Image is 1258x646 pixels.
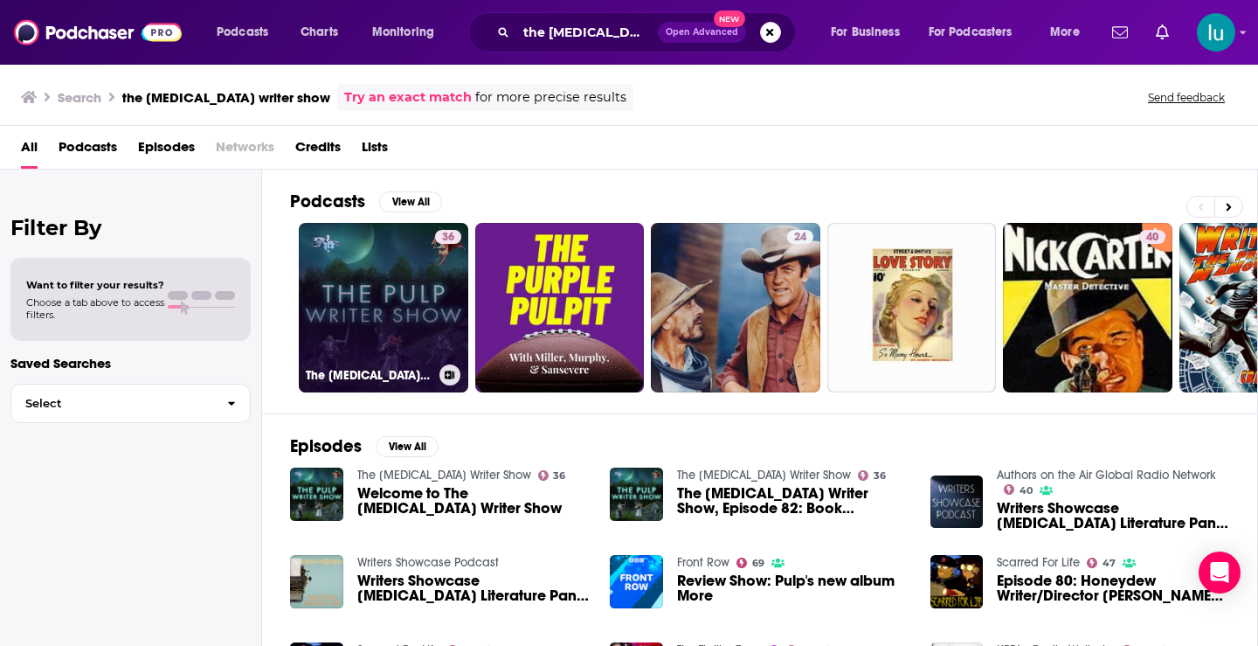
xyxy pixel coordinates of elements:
span: 69 [752,559,764,567]
a: Charts [289,18,349,46]
a: 36 [538,470,566,481]
span: Writers Showcase [MEDICAL_DATA] Literature Panel With [PERSON_NAME] [357,573,590,603]
span: Podcasts [217,20,268,45]
a: Credits [295,133,341,169]
a: Scarred For Life [997,555,1080,570]
span: Networks [216,133,274,169]
img: Episode 80: Honeydew Writer/Director Devereux Milburn and PULP FICTION (1994) [930,555,984,608]
button: open menu [917,18,1038,46]
span: 36 [874,472,886,480]
button: Show profile menu [1197,13,1235,52]
a: 24 [787,230,813,244]
a: 36 [858,470,886,481]
a: 40 [1139,230,1165,244]
span: More [1050,20,1080,45]
h3: The [MEDICAL_DATA] Writer Show [306,368,432,383]
span: Choose a tab above to access filters. [26,296,164,321]
p: Saved Searches [10,355,251,372]
div: Search podcasts, credits, & more... [485,12,812,52]
div: Open Intercom Messenger [1199,552,1241,594]
h2: Podcasts [290,191,365,212]
a: Podcasts [59,133,117,169]
a: Try an exact match [344,87,472,108]
button: open menu [360,18,457,46]
span: for more precise results [475,87,626,108]
img: Writers Showcase Pulp Literature Panel With Nola Nash [290,555,343,608]
span: 36 [442,229,454,247]
button: View All [376,436,439,457]
span: New [714,10,745,27]
span: 40 [1020,487,1033,495]
a: 47 [1087,558,1116,568]
a: PodcastsView All [290,191,442,212]
a: Front Row [677,555,729,570]
button: Send feedback [1143,90,1230,105]
span: 47 [1102,559,1116,567]
span: Writers Showcase [MEDICAL_DATA] Literature Panel With [PERSON_NAME] [997,501,1229,531]
span: Logged in as lusodano [1197,13,1235,52]
a: The Pulp Writer Show, Episode 82: Book Recommendations From Readers [677,486,909,516]
a: Writers Showcase Podcast [357,555,499,570]
button: Open AdvancedNew [658,22,746,43]
span: Charts [301,20,338,45]
span: For Business [831,20,900,45]
input: Search podcasts, credits, & more... [516,18,658,46]
button: open menu [204,18,291,46]
a: Episode 80: Honeydew Writer/Director Devereux Milburn and PULP FICTION (1994) [997,573,1229,603]
a: 24 [651,223,820,392]
a: 40 [1004,484,1033,495]
span: 24 [794,229,806,247]
span: Want to filter your results? [26,279,164,291]
span: For Podcasters [929,20,1013,45]
a: Review Show: Pulp's new album More [677,573,909,603]
h2: Filter By [10,215,251,240]
img: The Pulp Writer Show, Episode 82: Book Recommendations From Readers [610,468,663,521]
a: 36 [435,230,461,244]
h3: the [MEDICAL_DATA] writer show [122,89,330,106]
span: The [MEDICAL_DATA] Writer Show, Episode 82: Book Recommendations From Readers [677,486,909,516]
a: Episodes [138,133,195,169]
h3: Search [58,89,101,106]
span: 40 [1146,229,1158,247]
a: Authors on the Air Global Radio Network [997,468,1216,483]
a: 69 [736,558,764,568]
img: Review Show: Pulp's new album More [610,555,663,608]
h2: Episodes [290,435,362,457]
span: Monitoring [372,20,434,45]
img: Welcome to The Pulp Writer Show [290,468,343,521]
a: Show notifications dropdown [1149,17,1176,47]
a: The Pulp Writer Show [357,468,531,483]
a: Writers Showcase Pulp Literature Panel With Nola Nash [357,573,590,603]
button: open menu [1038,18,1102,46]
a: 36The [MEDICAL_DATA] Writer Show [299,223,468,392]
span: 36 [553,472,565,480]
button: View All [379,191,442,212]
a: Show notifications dropdown [1105,17,1135,47]
a: Writers Showcase Pulp Literature Panel With Nola Nash [997,501,1229,531]
button: open menu [819,18,922,46]
span: Episode 80: Honeydew Writer/Director [PERSON_NAME] and [MEDICAL_DATA] FICTION (1994) [997,573,1229,603]
img: Podchaser - Follow, Share and Rate Podcasts [14,16,182,49]
span: Open Advanced [666,28,738,37]
span: Welcome to The [MEDICAL_DATA] Writer Show [357,486,590,516]
a: The Pulp Writer Show [677,468,851,483]
span: Select [11,398,213,409]
img: Writers Showcase Pulp Literature Panel With Nola Nash [930,476,984,529]
a: Welcome to The Pulp Writer Show [357,486,590,516]
button: Select [10,384,251,423]
a: All [21,133,38,169]
a: 40 [1003,223,1172,392]
a: Lists [362,133,388,169]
